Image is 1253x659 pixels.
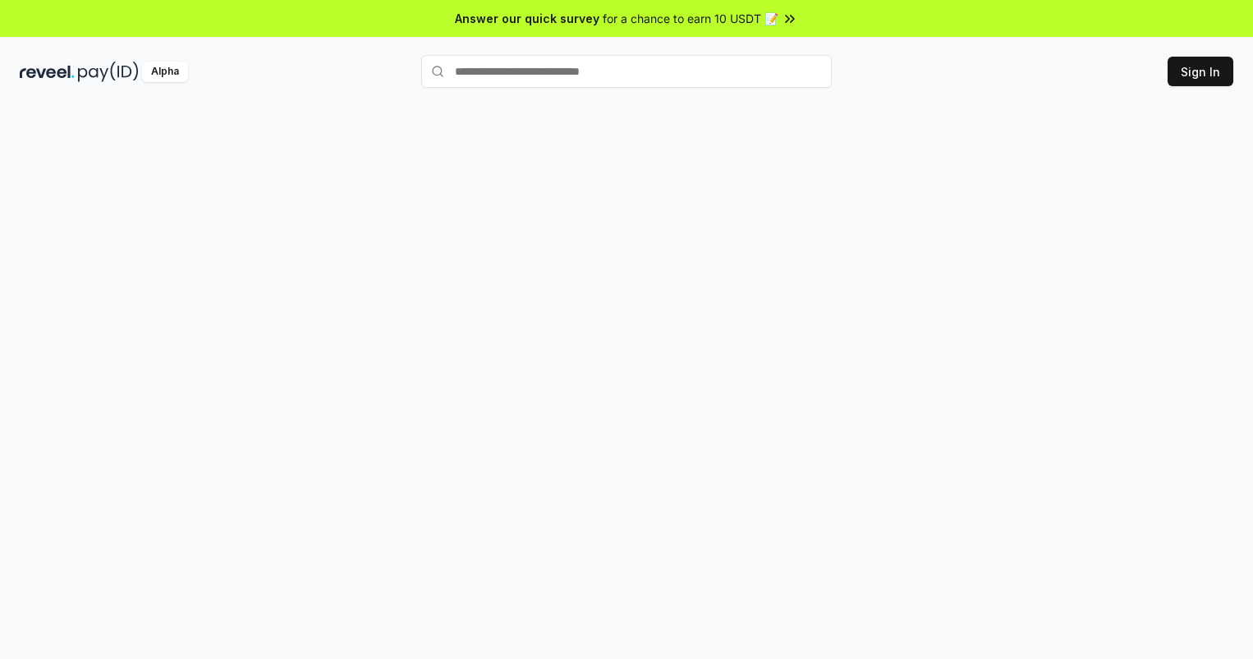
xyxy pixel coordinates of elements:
img: reveel_dark [20,62,75,82]
img: pay_id [78,62,139,82]
span: for a chance to earn 10 USDT 📝 [603,10,778,27]
button: Sign In [1168,57,1233,86]
span: Answer our quick survey [455,10,599,27]
div: Alpha [142,62,188,82]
